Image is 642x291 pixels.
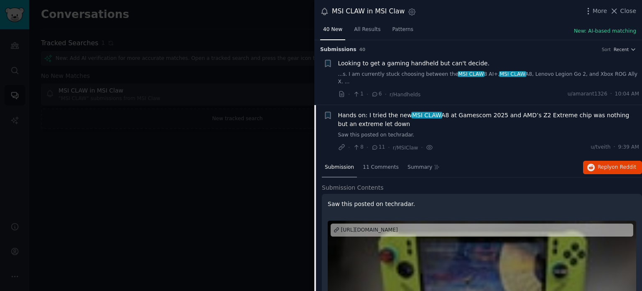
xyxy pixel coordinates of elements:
span: · [385,90,387,99]
button: New: AI-based matching [574,28,636,35]
button: More [584,7,607,15]
button: Recent [614,46,636,52]
span: · [614,144,615,151]
span: · [610,90,612,98]
span: · [348,90,350,99]
span: r/Handhelds [390,92,420,98]
a: ...s. I am currently stuck choosing between theMSI CLAW8 AI+,MSI CLAWA8, Lenovo Legion Go 2, and ... [338,71,639,85]
span: on Reddit [612,164,636,170]
a: Patterns [390,23,416,40]
div: MSI CLAW in MSI Claw [332,6,405,17]
button: Close [610,7,636,15]
span: 6 [371,90,382,98]
a: All Results [351,23,383,40]
span: Recent [614,46,629,52]
span: Submission Contents [322,183,384,192]
span: MSI CLAW [458,71,485,77]
span: Submission s [320,46,357,54]
span: Close [620,7,636,15]
span: 40 [359,47,366,52]
a: Hands on: I tried the newMSI CLAWA8 at Gamescom 2025 and AMD’s Z2 Extreme chip was nothing but an... [338,111,639,129]
span: Summary [408,164,432,171]
span: 40 New [323,26,342,33]
a: Saw this posted on techradar. [338,131,639,139]
span: · [348,143,350,152]
a: 40 New [320,23,345,40]
span: 1 [353,90,363,98]
span: More [593,7,607,15]
span: · [367,90,368,99]
span: All Results [354,26,380,33]
div: Sort [602,46,611,52]
span: · [421,143,423,152]
button: Replyon Reddit [583,161,642,174]
span: 10:04 AM [615,90,639,98]
p: Saw this posted on techradar. [328,200,636,209]
span: Reply [598,164,636,171]
span: 9:39 AM [618,144,639,151]
span: MSI CLAW [499,71,526,77]
span: MSI CLAW [411,112,442,118]
a: Looking to get a gaming handheld but can't decide. [338,59,490,68]
span: 8 [353,144,363,151]
div: [URL][DOMAIN_NAME] [341,227,398,234]
span: Patterns [392,26,413,33]
span: · [388,143,390,152]
span: 11 Comments [363,164,399,171]
span: Hands on: I tried the new A8 at Gamescom 2025 and AMD’s Z2 Extreme chip was nothing but an extrem... [338,111,639,129]
span: · [367,143,368,152]
span: r/MSIClaw [393,145,418,151]
span: Submission [325,164,354,171]
span: u/amarant1326 [568,90,607,98]
span: 11 [371,144,385,151]
span: u/tveith [591,144,610,151]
